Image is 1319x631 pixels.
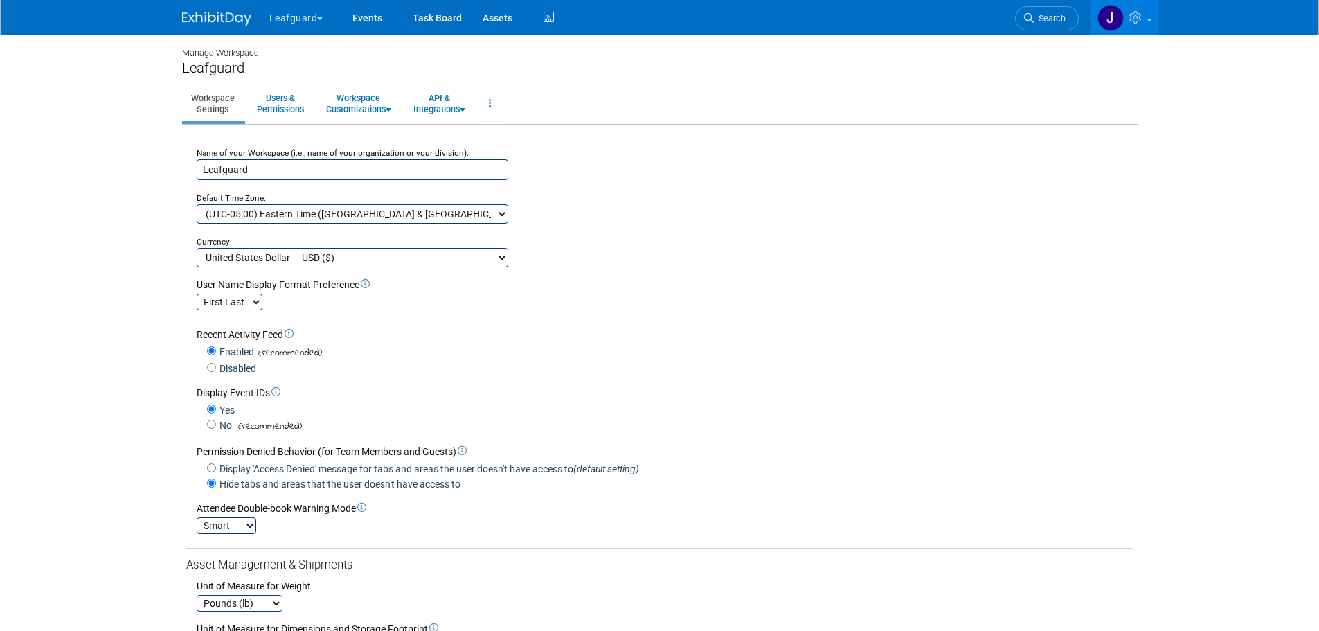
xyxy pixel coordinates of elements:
a: Search [1015,6,1079,30]
div: User Name Display Format Preference [197,278,1133,292]
span: Search [1034,13,1066,24]
label: Hide tabs and areas that the user doesn't have access to [216,477,460,491]
small: Currency: [197,237,232,247]
div: Manage Workspace [182,35,1138,60]
a: Users &Permissions [248,87,313,121]
img: Jonathan Zargo [1097,5,1124,31]
i: (default setting) [573,463,639,474]
label: Display 'Access Denied' message for tabs and areas the user doesn't have access to [216,462,639,476]
label: Disabled [216,362,256,375]
a: API &Integrations [404,87,474,121]
div: Display Event IDs [197,386,1133,400]
div: Recent Activity Feed [197,328,1133,341]
label: Yes [216,403,235,417]
a: WorkspaceSettings [182,87,244,121]
span: (recommended) [234,419,302,434]
div: Unit of Measure for Weight [197,579,1133,593]
div: Attendee Double-book Warning Mode [197,501,1133,515]
img: ExhibitDay [182,12,251,26]
small: Name of your Workspace (i.e., name of your organization or your division): [197,148,469,158]
label: No [216,418,232,432]
small: Default Time Zone: [197,193,266,203]
div: Permission Denied Behavior (for Team Members and Guests) [197,445,1133,459]
label: Enabled [216,345,254,359]
span: (recommended) [254,346,322,360]
a: WorkspaceCustomizations [317,87,400,121]
div: Asset Management & Shipments [186,557,1133,574]
div: Leafguard [182,60,1138,77]
input: Name of your organization [197,159,508,180]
